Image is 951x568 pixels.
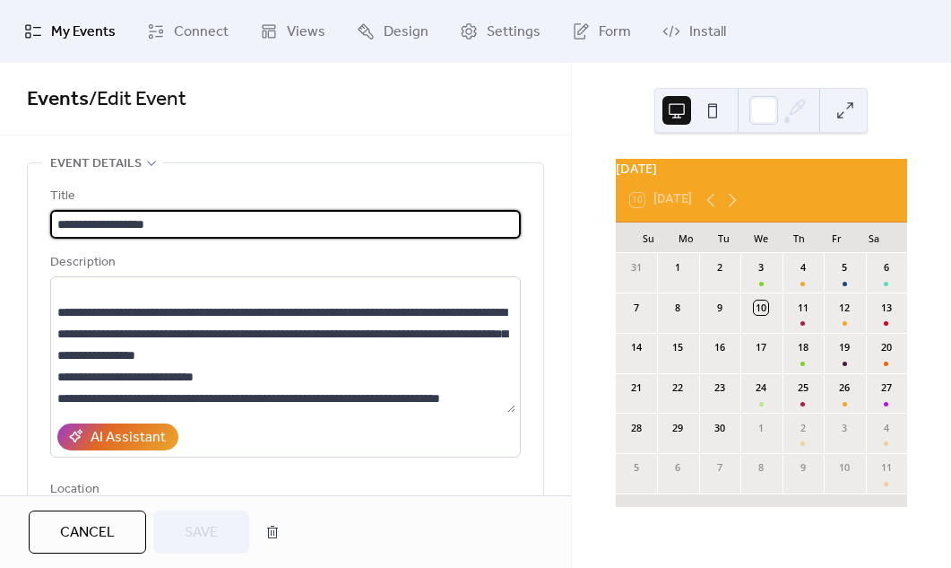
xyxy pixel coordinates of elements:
span: Cancel [60,522,115,544]
a: Connect [134,7,242,56]
div: 4 [796,260,810,275]
div: AI Assistant [91,427,166,449]
div: 10 [754,301,768,315]
div: 9 [713,301,727,315]
button: AI Assistant [57,424,178,450]
div: Fr [817,223,855,253]
div: 29 [670,421,685,435]
div: 3 [837,421,852,435]
div: 17 [754,340,768,354]
div: 5 [629,460,644,475]
div: 24 [754,380,768,395]
div: 8 [754,460,768,475]
div: 9 [796,460,810,475]
span: Event details [50,153,142,175]
div: 1 [670,260,685,275]
div: 18 [796,340,810,354]
div: 2 [796,421,810,435]
div: 12 [837,301,852,315]
div: 5 [837,260,852,275]
span: My Events [51,22,116,43]
div: Su [630,223,668,253]
div: 3 [754,260,768,275]
span: Install [689,22,726,43]
div: 6 [670,460,685,475]
div: 8 [670,301,685,315]
div: Sa [855,223,893,253]
div: Mo [668,223,705,253]
div: 22 [670,380,685,395]
div: 31 [629,260,644,275]
div: 20 [879,340,894,354]
span: Views [287,22,325,43]
div: 4 [879,421,894,435]
a: Settings [446,7,554,56]
div: 23 [713,380,727,395]
div: 19 [837,340,852,354]
div: 11 [879,460,894,475]
div: Tu [705,223,742,253]
div: 26 [837,380,852,395]
span: Settings [487,22,540,43]
div: 16 [713,340,727,354]
div: 28 [629,421,644,435]
div: 21 [629,380,644,395]
div: 13 [879,301,894,315]
div: 7 [629,301,644,315]
a: Events [27,80,89,119]
span: / Edit Event [89,80,186,119]
div: [DATE] [616,159,907,179]
div: 1 [754,421,768,435]
div: Location [50,479,517,501]
span: Form [599,22,631,43]
div: 30 [713,421,727,435]
div: 2 [713,260,727,275]
div: 15 [670,340,685,354]
div: Description [50,252,517,274]
span: Connect [174,22,229,43]
button: Cancel [29,511,146,554]
div: Title [50,186,517,207]
div: 27 [879,380,894,395]
div: 11 [796,301,810,315]
div: 25 [796,380,810,395]
div: 7 [713,460,727,475]
a: Design [343,7,442,56]
div: We [742,223,780,253]
div: Th [780,223,817,253]
span: Design [384,22,428,43]
a: My Events [11,7,129,56]
a: Form [558,7,644,56]
div: 6 [879,260,894,275]
a: Views [246,7,339,56]
a: Install [649,7,739,56]
div: 14 [629,340,644,354]
div: 10 [837,460,852,475]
